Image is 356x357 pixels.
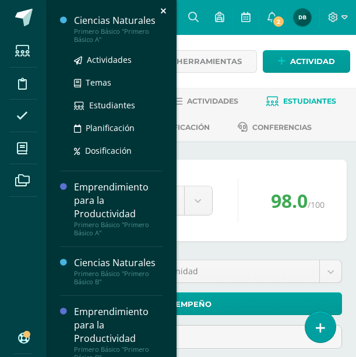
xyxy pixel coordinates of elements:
span: Estudiantes [89,100,135,111]
a: Ciencias NaturalesPrimero Básico "Primero Básico B" [74,256,163,286]
a: Estudiantes [74,98,163,112]
a: Dosificación [74,144,163,157]
a: Emprendimiento para la ProductividadPrimero Básico "Primero Básico A" [74,181,163,237]
span: Actividades [87,54,132,65]
div: Ciencias Naturales [74,14,163,27]
a: Planificación [74,121,163,135]
div: Emprendimiento para la Productividad [74,305,163,345]
span: Temas [86,77,111,88]
div: Primero Básico "Primero Básico A" [74,27,163,44]
span: Dosificación [85,145,132,156]
a: Ciencias NaturalesPrimero Básico "Primero Básico A" [74,14,163,44]
span: Planificación [86,122,135,133]
a: Temas [74,76,163,89]
div: Ciencias Naturales [74,256,163,270]
div: Emprendimiento para la Productividad [74,181,163,221]
a: Actividades [74,53,163,66]
div: Primero Básico "Primero Básico A" [74,221,163,237]
div: Primero Básico "Primero Básico B" [74,270,163,286]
